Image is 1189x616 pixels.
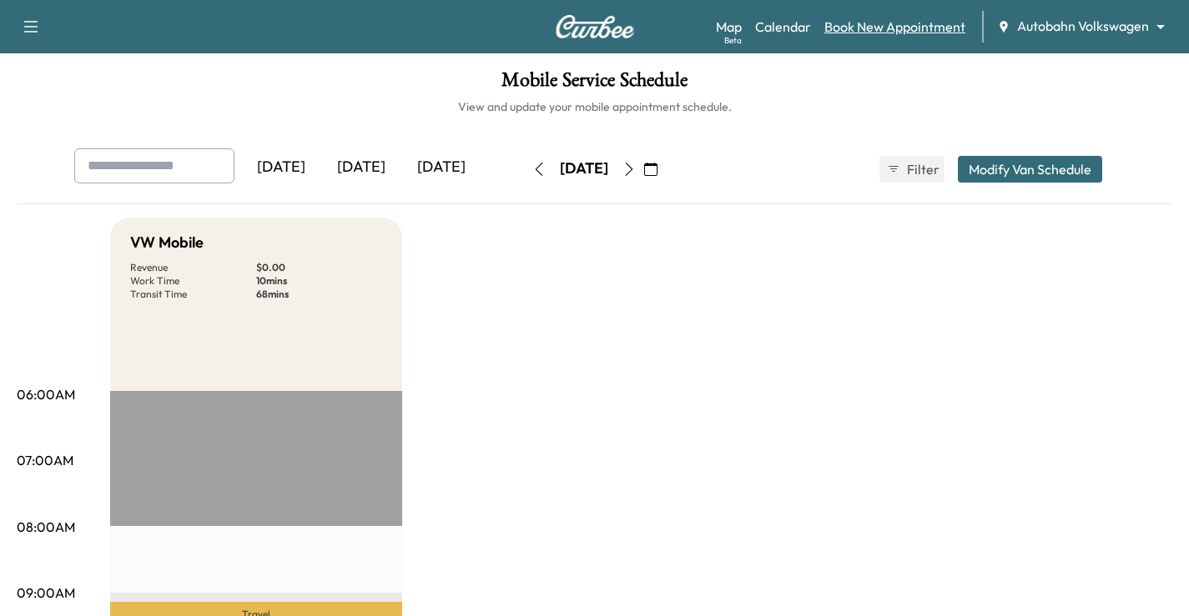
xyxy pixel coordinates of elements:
[824,17,965,37] a: Book New Appointment
[879,156,945,183] button: Filter
[555,15,635,38] img: Curbee Logo
[17,384,75,404] p: 06:00AM
[130,288,256,301] p: Transit Time
[724,34,742,47] div: Beta
[716,17,742,37] a: MapBeta
[958,156,1102,183] button: Modify Van Schedule
[130,274,256,288] p: Work Time
[256,288,382,301] p: 68 mins
[321,148,401,187] div: [DATE]
[17,70,1172,98] h1: Mobile Service Schedule
[256,274,382,288] p: 10 mins
[130,231,204,254] h5: VW Mobile
[755,17,811,37] a: Calendar
[256,261,382,274] p: $ 0.00
[17,450,73,470] p: 07:00AM
[241,148,321,187] div: [DATE]
[17,517,75,537] p: 08:00AM
[907,159,937,179] span: Filter
[401,148,481,187] div: [DATE]
[17,583,75,603] p: 09:00AM
[17,98,1172,115] h6: View and update your mobile appointment schedule.
[130,261,256,274] p: Revenue
[560,158,608,179] div: [DATE]
[1017,17,1149,36] span: Autobahn Volkswagen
